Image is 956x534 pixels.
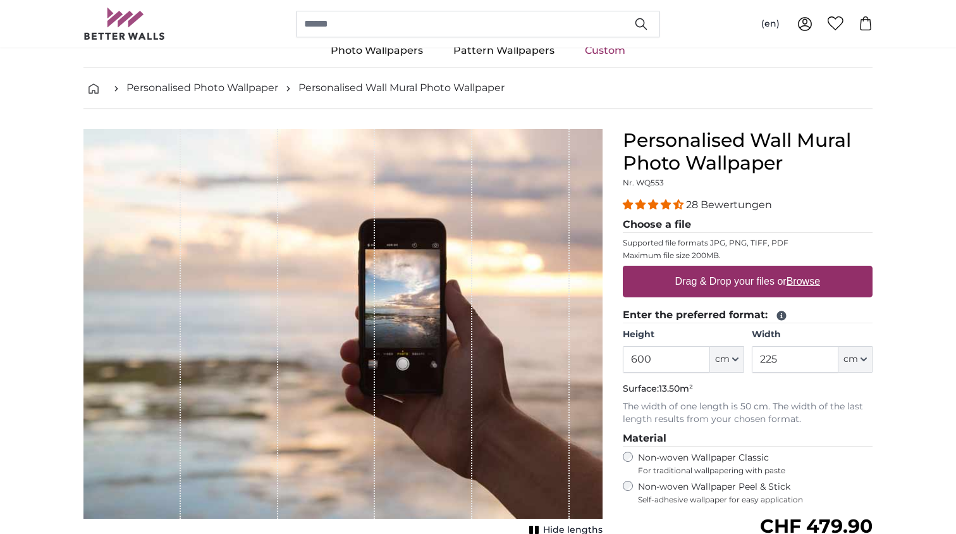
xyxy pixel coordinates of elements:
[83,8,166,40] img: Betterwalls
[787,276,820,287] u: Browse
[623,328,744,341] label: Height
[623,217,873,233] legend: Choose a file
[638,495,873,505] span: Self-adhesive wallpaper for easy application
[316,34,438,67] a: Photo Wallpapers
[623,129,873,175] h1: Personalised Wall Mural Photo Wallpaper
[623,383,873,395] p: Surface:
[838,346,873,373] button: cm
[623,431,873,447] legend: Material
[638,466,873,476] span: For traditional wallpapering with paste
[298,80,505,96] a: Personalised Wall Mural Photo Wallpaper
[623,178,664,187] span: Nr. WQ553
[752,328,873,341] label: Width
[570,34,640,67] a: Custom
[843,353,858,366] span: cm
[623,238,873,248] p: Supported file formats JPG, PNG, TIFF, PDF
[126,80,278,96] a: Personalised Photo Wallpaper
[715,353,730,366] span: cm
[670,269,825,294] label: Drag & Drop your files or
[710,346,744,373] button: cm
[623,307,873,323] legend: Enter the preferred format:
[751,13,790,35] button: (en)
[659,383,693,394] span: 13.50m²
[638,481,873,505] label: Non-woven Wallpaper Peel & Stick
[623,251,873,261] p: Maximum file size 200MB.
[686,199,772,211] span: 28 Bewertungen
[623,400,873,426] p: The width of one length is 50 cm. The width of the last length results from your chosen format.
[638,452,873,476] label: Non-woven Wallpaper Classic
[83,68,873,109] nav: breadcrumbs
[438,34,570,67] a: Pattern Wallpapers
[623,199,686,211] span: 4.32 stars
